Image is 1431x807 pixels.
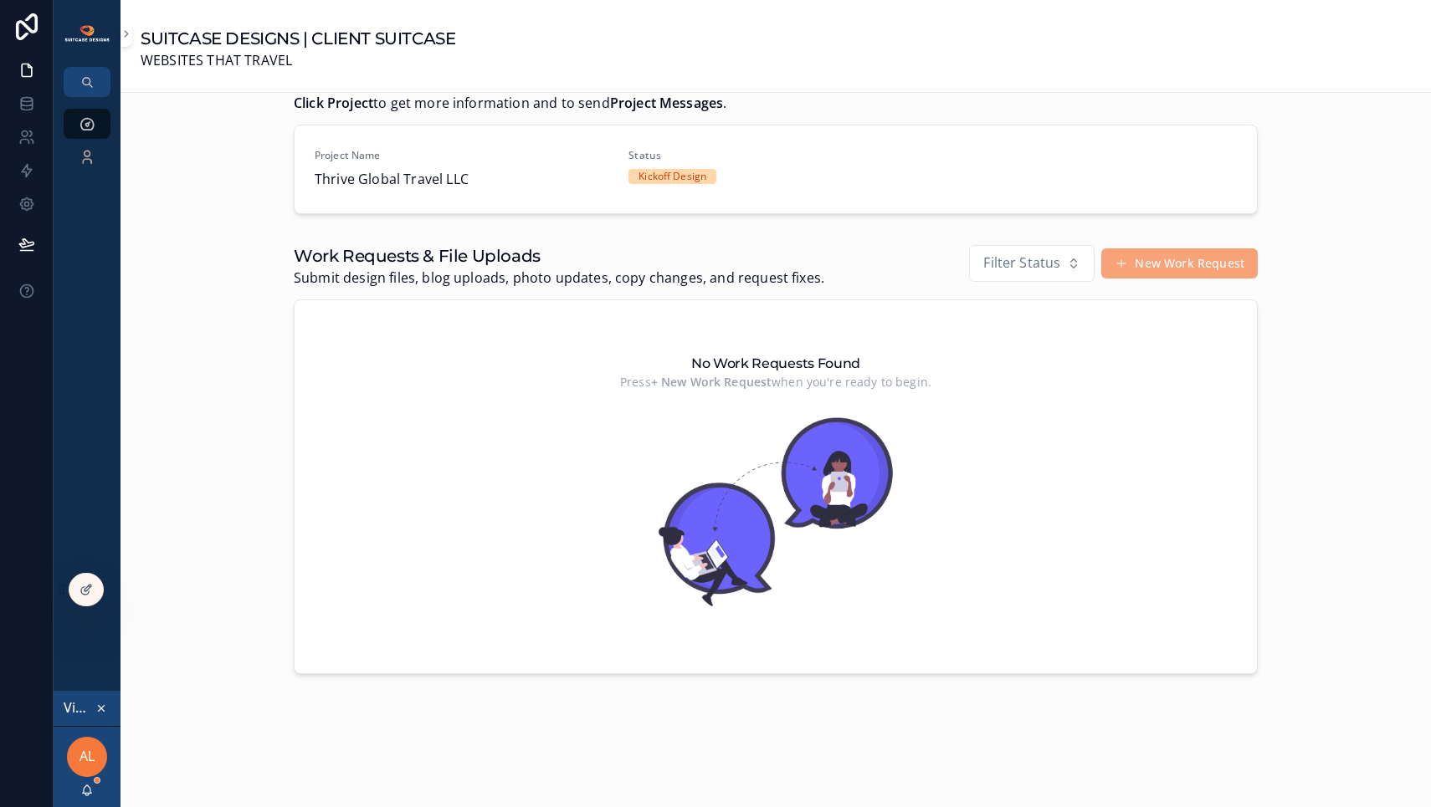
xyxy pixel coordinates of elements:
[64,24,110,43] img: App logo
[54,97,121,194] div: scrollable content
[639,169,706,184] div: Kickoff Design
[295,125,1257,214] a: Project NameThrive Global Travel LLCStatusKickoff Design
[315,149,608,162] span: Project Name
[64,697,92,719] span: Viewing as Alex
[294,93,726,115] span: to get more information and to send .
[79,746,95,768] span: AL
[294,244,824,268] h1: Work Requests & File Uploads
[983,253,1060,274] span: Filter Status
[1101,248,1258,278] button: New Work Request
[628,149,922,162] span: Status
[610,94,724,112] strong: Project Messages
[141,27,455,50] h1: SUITCASE DESIGNS | CLIENT SUITCASE
[642,404,910,620] img: No Work Requests Found
[294,94,373,112] strong: Click Project
[691,354,860,374] h2: No Work Requests Found
[651,374,772,390] strong: + New Work Request
[315,169,608,191] span: Thrive Global Travel LLC
[294,268,824,289] span: Submit design files, blog uploads, photo updates, copy changes, and request fixes.
[141,50,455,72] span: WEBSITES THAT TRAVEL
[620,374,931,391] span: Press when you're ready to begin.
[969,245,1095,282] button: Select Button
